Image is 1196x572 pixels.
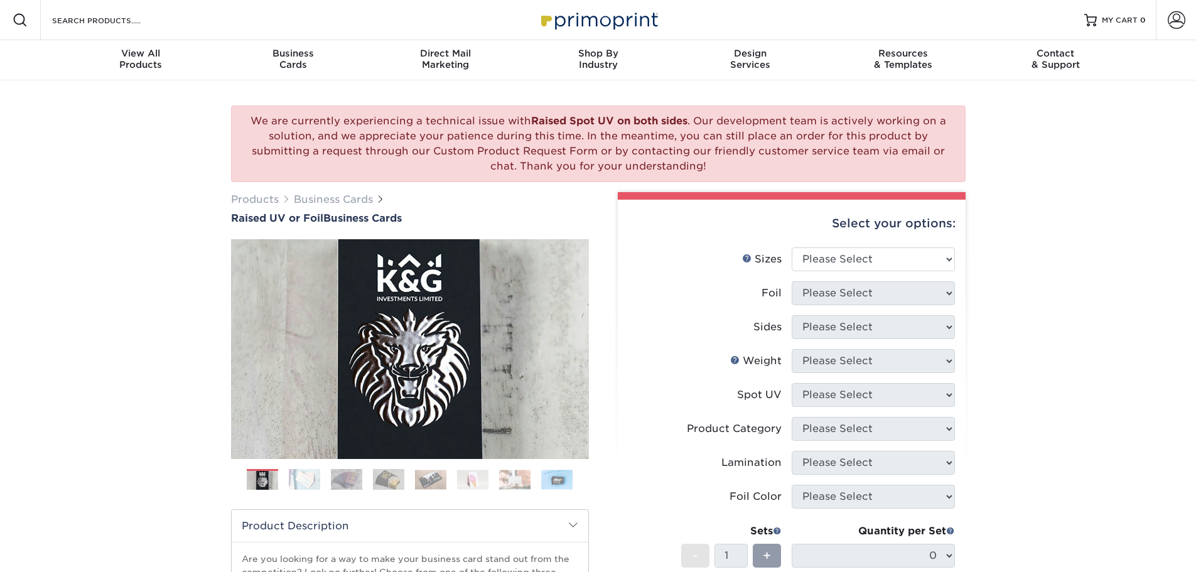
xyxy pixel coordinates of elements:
img: Raised UV or Foil 01 [231,170,589,528]
img: Primoprint [536,6,661,33]
span: Business [217,48,369,59]
a: Products [231,193,279,205]
a: Resources& Templates [827,40,979,80]
a: Business Cards [294,193,373,205]
div: Product Category [687,421,782,436]
div: Products [65,48,217,70]
span: Raised UV or Foil [231,212,323,224]
a: Raised UV or FoilBusiness Cards [231,212,589,224]
img: Business Cards 08 [541,470,573,489]
div: Sides [753,320,782,335]
div: Quantity per Set [792,524,955,539]
div: Marketing [369,48,522,70]
span: - [692,546,698,565]
div: Weight [730,353,782,369]
div: We are currently experiencing a technical issue with . Our development team is actively working o... [231,105,966,182]
h1: Business Cards [231,212,589,224]
div: & Support [979,48,1132,70]
a: Direct MailMarketing [369,40,522,80]
img: Business Cards 01 [247,465,278,496]
a: BusinessCards [217,40,369,80]
img: Business Cards 04 [373,468,404,490]
span: Direct Mail [369,48,522,59]
img: Business Cards 06 [457,470,488,489]
span: Design [674,48,827,59]
img: Business Cards 07 [499,470,531,489]
input: SEARCH PRODUCTS..... [51,13,173,28]
div: Services [674,48,827,70]
b: Raised Spot UV on both sides [531,115,687,127]
span: 0 [1140,16,1146,24]
div: Select your options: [628,200,956,247]
a: DesignServices [674,40,827,80]
div: Spot UV [737,387,782,402]
span: Shop By [522,48,674,59]
a: View AllProducts [65,40,217,80]
a: Shop ByIndustry [522,40,674,80]
span: MY CART [1102,15,1138,26]
div: Industry [522,48,674,70]
span: + [763,546,771,565]
div: Sets [681,524,782,539]
div: Cards [217,48,369,70]
img: Business Cards 02 [289,468,320,490]
div: Lamination [721,455,782,470]
h2: Product Description [232,510,588,542]
img: Business Cards 03 [331,468,362,490]
span: Resources [827,48,979,59]
div: Foil [762,286,782,301]
div: & Templates [827,48,979,70]
div: Sizes [742,252,782,267]
img: Business Cards 05 [415,470,446,489]
span: View All [65,48,217,59]
span: Contact [979,48,1132,59]
div: Foil Color [730,489,782,504]
a: Contact& Support [979,40,1132,80]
